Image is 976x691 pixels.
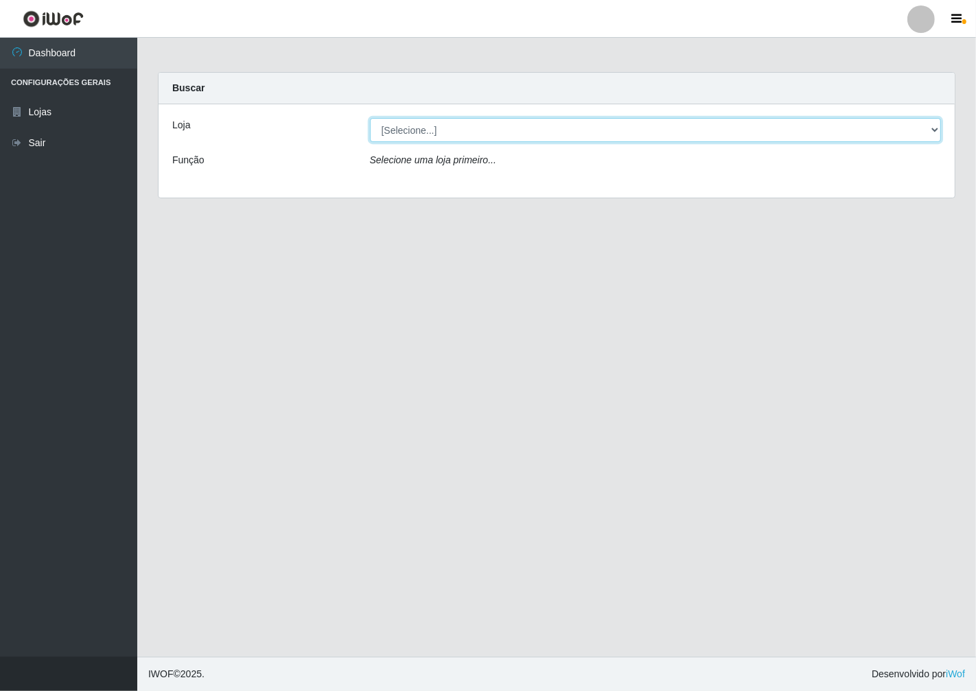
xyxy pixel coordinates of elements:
span: IWOF [148,668,174,679]
span: Desenvolvido por [872,667,965,681]
a: iWof [946,668,965,679]
span: © 2025 . [148,667,205,681]
label: Função [172,153,205,167]
i: Selecione uma loja primeiro... [370,154,496,165]
strong: Buscar [172,82,205,93]
img: CoreUI Logo [23,10,84,27]
label: Loja [172,118,190,132]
